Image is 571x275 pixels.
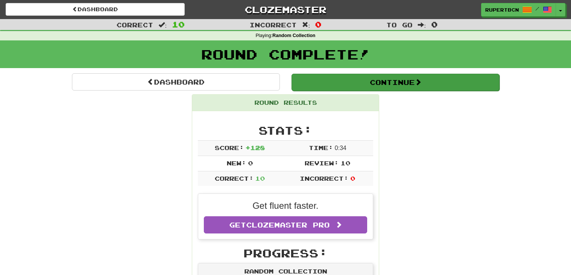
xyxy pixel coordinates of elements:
[315,20,321,29] span: 0
[535,6,539,11] span: /
[481,3,556,16] a: RupertBCN /
[215,175,254,182] span: Correct:
[335,145,346,151] span: 0 : 34
[6,3,185,16] a: Dashboard
[198,124,373,137] h2: Stats:
[305,159,339,166] span: Review:
[250,21,297,28] span: Incorrect
[172,20,185,29] span: 10
[198,247,373,259] h2: Progress:
[431,20,438,29] span: 0
[350,175,355,182] span: 0
[291,74,499,91] button: Continue
[248,159,253,166] span: 0
[386,21,413,28] span: To go
[192,95,379,111] div: Round Results
[246,221,330,229] span: Clozemaster Pro
[72,73,280,91] a: Dashboard
[302,22,310,28] span: :
[204,199,367,212] p: Get fluent faster.
[204,216,367,233] a: GetClozemaster Pro
[227,159,246,166] span: New:
[418,22,426,28] span: :
[215,144,244,151] span: Score:
[158,22,167,28] span: :
[3,47,568,62] h1: Round Complete!
[255,175,265,182] span: 10
[196,3,375,16] a: Clozemaster
[245,144,265,151] span: + 128
[272,33,315,38] strong: Random Collection
[117,21,153,28] span: Correct
[341,159,350,166] span: 10
[300,175,348,182] span: Incorrect:
[309,144,333,151] span: Time:
[485,6,519,13] span: RupertBCN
